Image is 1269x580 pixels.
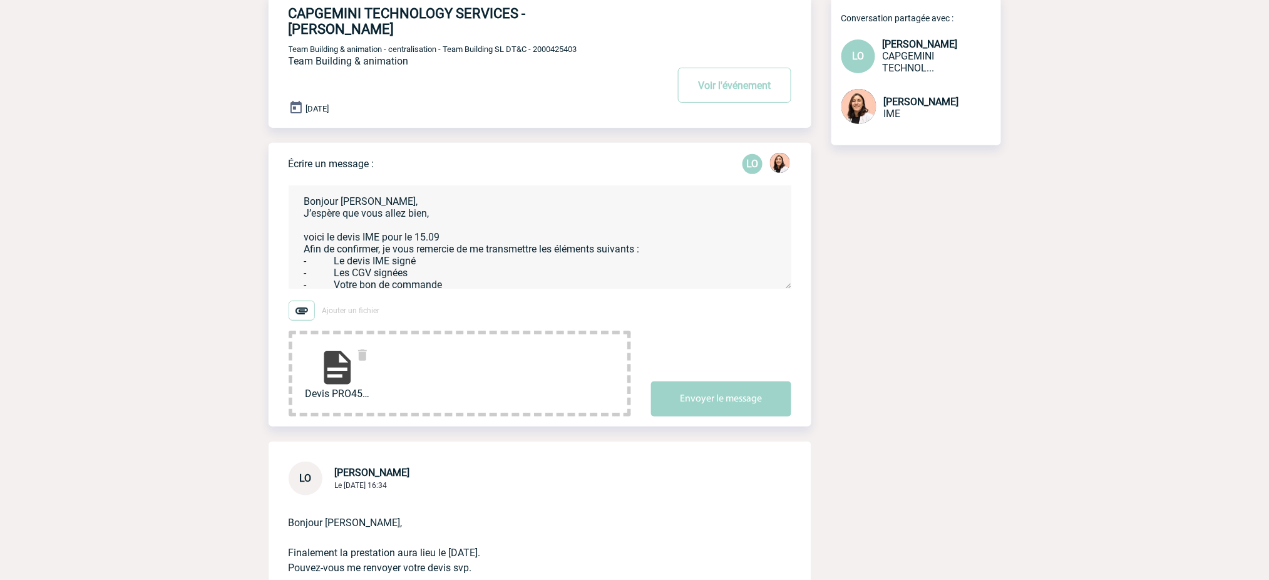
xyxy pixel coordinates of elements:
img: 129834-0.png [770,153,790,173]
span: LO [299,472,311,484]
img: 129834-0.png [841,89,876,124]
button: Envoyer le message [651,381,791,417]
span: Team Building & animation - centralisation - Team Building SL DT&C - 2000425403 [289,44,577,54]
span: [PERSON_NAME] [335,467,410,479]
img: delete.svg [355,348,370,363]
span: Devis PRO451171 CAPG... [305,388,370,400]
button: Voir l'événement [678,68,791,103]
span: Le [DATE] 16:34 [335,481,388,490]
div: Melissa NOBLET [770,153,790,175]
span: LO [852,50,864,62]
h4: CAPGEMINI TECHNOLOGY SERVICES - [PERSON_NAME] [289,6,630,37]
div: Leila OBREMSKI [742,154,763,174]
p: Écrire un message : [289,158,374,170]
span: IME [884,108,901,120]
p: LO [742,154,763,174]
span: [PERSON_NAME] [883,38,958,50]
span: CAPGEMINI TECHNOLOGY SERVICES [883,50,935,74]
span: [PERSON_NAME] [884,96,959,108]
span: Team Building & animation [289,55,409,67]
p: Conversation partagée avec : [841,13,1001,23]
span: Ajouter un fichier [322,306,380,315]
img: file-document.svg [317,348,357,388]
span: [DATE] [306,104,329,113]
